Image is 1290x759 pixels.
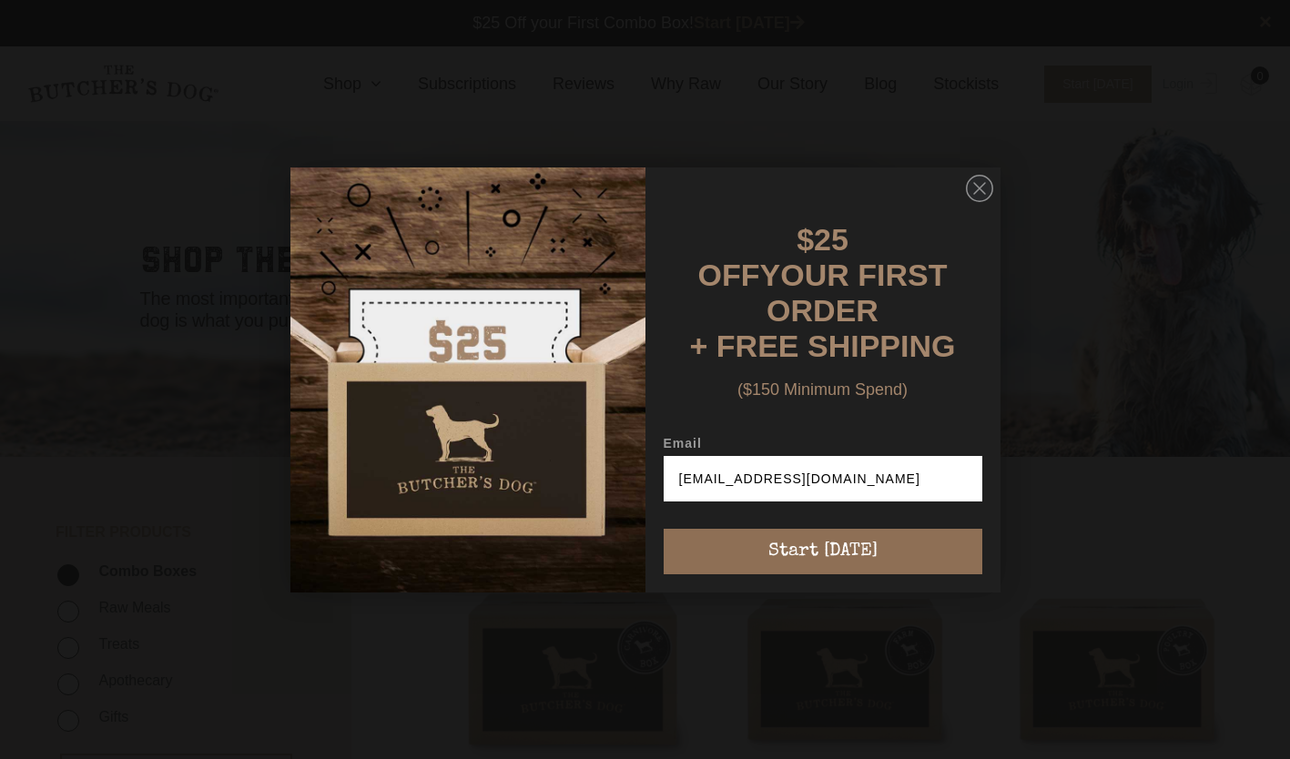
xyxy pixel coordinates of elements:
img: d0d537dc-5429-4832-8318-9955428ea0a1.jpeg [290,167,645,592]
label: Email [664,436,982,456]
span: YOUR FIRST ORDER + FREE SHIPPING [690,258,956,363]
span: $25 OFF [698,222,848,292]
span: ($150 Minimum Spend) [737,380,908,399]
input: Enter your email address [664,456,982,501]
button: Start [DATE] [664,529,982,574]
button: Close dialog [966,175,993,202]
